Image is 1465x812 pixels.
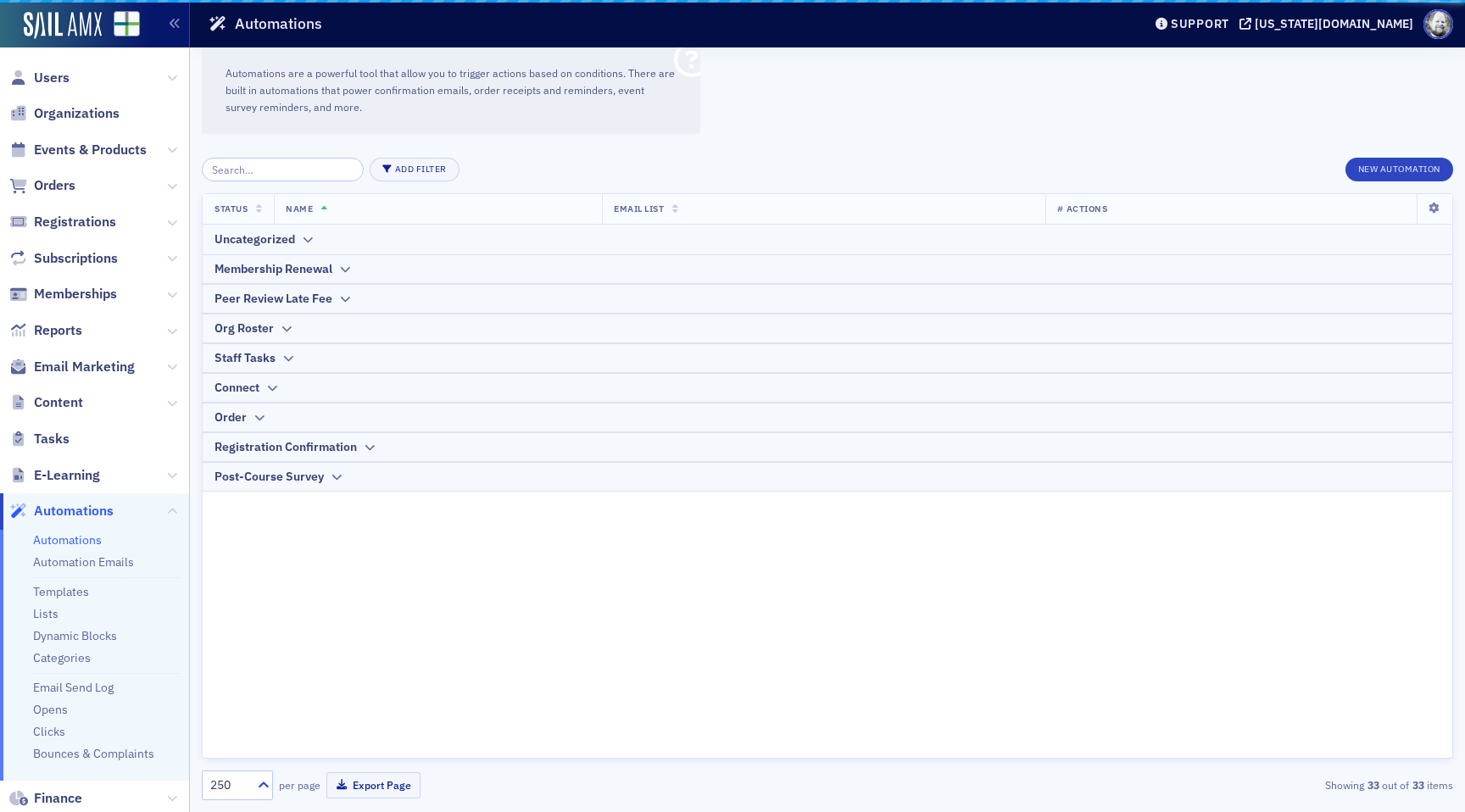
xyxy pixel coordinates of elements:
a: Organizations [9,104,120,123]
a: Email Send Log [33,680,114,695]
a: Bounces & Complaints [33,746,154,761]
div: Support [1171,16,1229,31]
h1: Automations [235,14,322,34]
span: Name [286,203,313,214]
button: New Automation [1345,158,1453,181]
span: Email Marketing [34,358,135,376]
span: Orders [34,176,75,195]
div: Order [214,409,247,426]
span: E-Learning [34,466,100,485]
a: Lists [33,606,58,621]
a: Orders [9,176,75,195]
span: Organizations [34,104,120,123]
span: Reports [34,321,82,340]
img: SailAMX [24,12,102,39]
strong: 33 [1364,777,1382,793]
input: Search… [202,158,364,181]
span: Profile [1423,9,1453,39]
a: Dynamic Blocks [33,628,117,643]
div: Showing out of items [1048,777,1453,793]
div: Staff Tasks [214,349,276,367]
span: Events & Products [34,141,147,159]
a: Automations [9,502,114,520]
a: Memberships [9,285,117,303]
button: [US_STATE][DOMAIN_NAME] [1239,18,1419,30]
div: Uncategorized [214,231,295,248]
a: New Automation [1345,160,1453,175]
div: Org Roster [214,320,274,337]
a: Content [9,393,83,412]
div: Peer Review Late Fee [214,290,332,308]
span: Finance [34,789,82,808]
span: Registrations [34,213,116,231]
button: Export Page [326,772,421,798]
span: Subscriptions [34,249,118,268]
a: Tasks [9,430,70,448]
span: Users [34,69,70,87]
span: Email List [614,203,664,214]
div: Post-Course Survey [214,468,324,486]
span: Automations [34,502,114,520]
p: Automations are a powerful tool that allow you to trigger actions based on conditions. There are ... [226,65,677,116]
a: Opens [33,702,68,717]
div: Connect [214,379,259,397]
a: Automations [33,532,102,548]
span: Status [214,203,248,214]
a: Clicks [33,724,65,739]
a: View Homepage [102,11,140,40]
img: SailAMX [114,11,140,37]
a: Categories [33,650,91,665]
button: Add Filter [370,158,460,181]
div: [US_STATE][DOMAIN_NAME] [1255,16,1413,31]
a: Finance [9,789,82,808]
label: per page [279,777,320,793]
strong: 33 [1409,777,1427,793]
a: Templates [33,584,89,599]
div: Membership Renewal [214,260,332,278]
a: Automation Emails [33,554,134,570]
span: # Actions [1057,203,1107,214]
div: 250 [210,776,248,794]
a: Registrations [9,213,116,231]
a: Subscriptions [9,249,118,268]
span: Content [34,393,83,412]
a: Reports [9,321,82,340]
span: Tasks [34,430,70,448]
a: Events & Products [9,141,147,159]
a: E-Learning [9,466,100,485]
a: Users [9,69,70,87]
div: Registration Confirmation [214,438,357,456]
a: Email Marketing [9,358,135,376]
span: Memberships [34,285,117,303]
